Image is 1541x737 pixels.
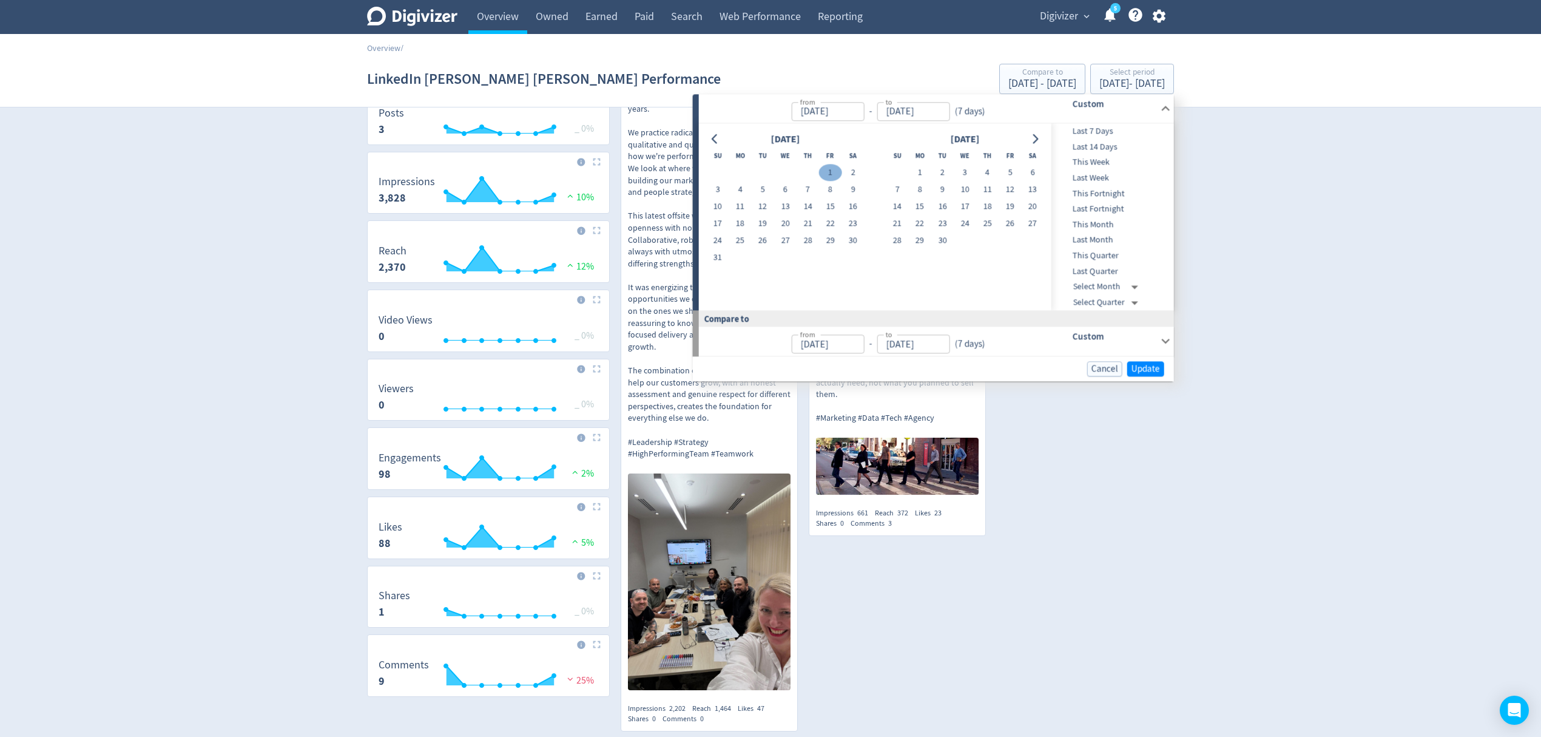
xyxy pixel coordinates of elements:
[752,233,774,250] button: 26
[715,704,731,713] span: 1,464
[379,329,385,344] strong: 0
[819,199,841,216] button: 15
[1051,249,1172,262] span: This Quarter
[1051,124,1172,311] nav: presets
[379,106,404,120] dt: Posts
[373,314,604,347] svg: Video Views 321
[379,605,385,619] strong: 1
[628,704,692,714] div: Impressions
[569,467,581,477] img: positive-performance.svg
[1051,170,1172,186] div: Last Week
[373,383,604,415] svg: Viewers 264
[692,704,738,714] div: Reach
[888,518,892,528] span: 3
[809,14,985,498] a: [PERSON_NAME] [PERSON_NAME]5:32 AM [DATE] PSTWe built Digivizer as a digital marketing data intel...
[897,508,908,518] span: 372
[593,640,601,648] img: Placeholder
[909,233,931,250] button: 29
[931,233,954,250] button: 30
[1026,131,1044,148] button: Go to next month
[1021,199,1044,216] button: 20
[774,216,797,233] button: 20
[976,216,999,233] button: 25
[628,474,791,690] img: https://media.cf.digivizer.com/images/linkedin-1455007-urn:li:share:7379644176776421376-7f79c7330...
[797,182,819,199] button: 7
[706,131,724,148] button: Go to previous month
[729,182,751,199] button: 4
[954,199,976,216] button: 17
[767,131,803,148] div: [DATE]
[379,260,406,274] strong: 2,370
[575,398,594,410] span: _ 0%
[752,216,774,233] button: 19
[757,704,764,713] span: 47
[931,216,954,233] button: 23
[569,537,581,546] img: positive-performance.svg
[373,107,604,140] svg: Posts 1
[1091,364,1118,373] span: Cancel
[1073,279,1143,295] div: Select Month
[1090,64,1174,94] button: Select period[DATE]- [DATE]
[946,131,983,148] div: [DATE]
[621,14,797,694] a: [PERSON_NAME] [PERSON_NAME]6:31 AM [DATE] PSTEvery 6 months, our Digivizer leadership team goes o...
[949,337,985,351] div: ( 7 days )
[379,467,391,481] strong: 98
[797,216,819,233] button: 21
[729,148,751,165] th: Monday
[864,337,877,351] div: -
[999,148,1021,165] th: Friday
[652,714,656,724] span: 0
[915,508,948,518] div: Likes
[1051,156,1172,169] span: This Week
[1051,203,1172,216] span: Last Fortnight
[1051,218,1172,231] span: This Month
[575,605,594,617] span: _ 0%
[1072,329,1155,344] h6: Custom
[564,674,576,684] img: negative-performance.svg
[379,191,406,205] strong: 3,828
[373,176,604,208] svg: Impressions 877
[367,59,721,98] h1: LinkedIn [PERSON_NAME] [PERSON_NAME] Performance
[909,199,931,216] button: 15
[1008,78,1076,89] div: [DATE] - [DATE]
[699,124,1174,311] div: from-to(7 days)Custom
[1008,68,1076,78] div: Compare to
[1051,155,1172,171] div: This Week
[729,216,751,233] button: 18
[1500,696,1529,725] div: Open Intercom Messenger
[379,313,433,327] dt: Video Views
[931,182,954,199] button: 9
[593,365,601,373] img: Placeholder
[954,182,976,199] button: 10
[909,216,931,233] button: 22
[1051,248,1172,263] div: This Quarter
[593,226,601,234] img: Placeholder
[752,199,774,216] button: 12
[1087,361,1122,376] button: Cancel
[729,233,751,250] button: 25
[379,398,385,412] strong: 0
[976,148,999,165] th: Thursday
[1073,294,1143,310] div: Select Quarter
[1051,140,1172,154] span: Last 14 Days
[885,329,892,339] label: to
[373,659,604,691] svg: Comments 4
[1021,148,1044,165] th: Saturday
[1099,78,1165,89] div: [DATE] - [DATE]
[816,508,875,518] div: Impressions
[1021,165,1044,182] button: 6
[379,536,391,551] strong: 88
[706,148,729,165] th: Sunday
[593,503,601,511] img: Placeholder
[628,714,663,724] div: Shares
[1051,124,1172,140] div: Last 7 Days
[1127,361,1164,376] button: Update
[564,191,594,203] span: 10%
[706,216,729,233] button: 17
[875,508,915,518] div: Reach
[999,216,1021,233] button: 26
[1099,68,1165,78] div: Select period
[774,148,797,165] th: Wednesday
[373,245,604,277] svg: Reach 460
[886,182,908,199] button: 7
